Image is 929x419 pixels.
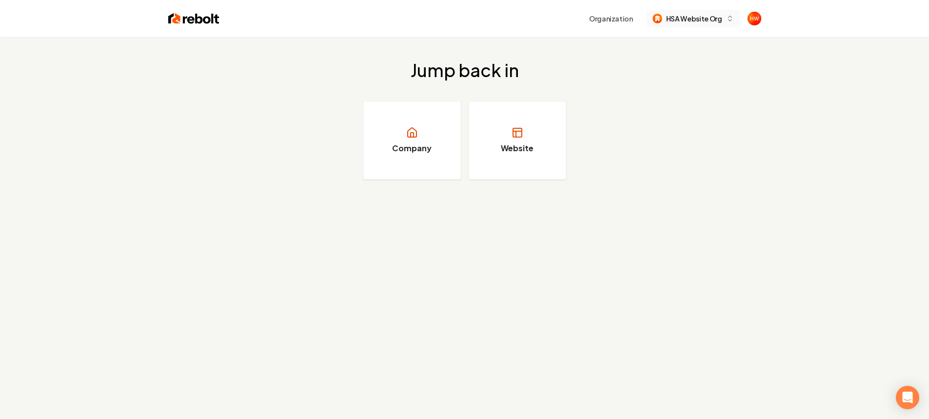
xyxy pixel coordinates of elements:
[583,10,639,27] button: Organization
[363,101,461,180] a: Company
[652,14,662,23] img: HSA Website Org
[411,60,519,80] h2: Jump back in
[469,101,566,180] a: Website
[748,12,761,25] img: HSA Websites
[666,14,722,24] span: HSA Website Org
[392,142,432,154] h3: Company
[501,142,534,154] h3: Website
[896,386,919,409] div: Open Intercom Messenger
[168,12,219,25] img: Rebolt Logo
[748,12,761,25] button: Open user button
